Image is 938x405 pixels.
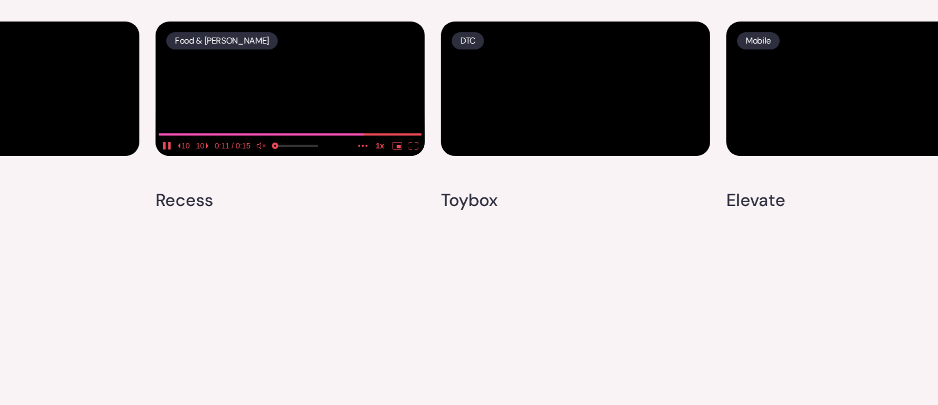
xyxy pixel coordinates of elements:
[746,33,771,48] p: Mobile
[460,33,475,48] p: DTC
[175,33,269,48] p: Food & [PERSON_NAME]
[726,189,786,212] h4: Elevate
[441,189,498,212] h4: Toybox
[156,189,213,212] h4: Recess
